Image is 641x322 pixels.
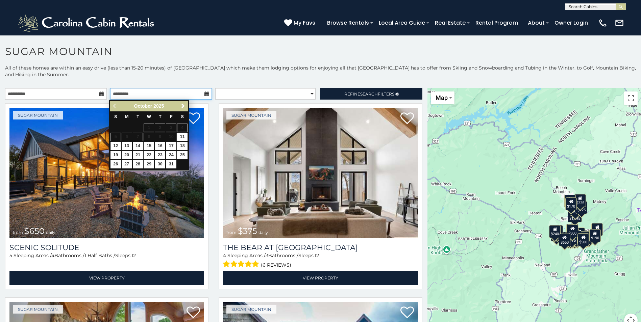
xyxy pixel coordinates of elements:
a: 14 [133,142,143,150]
div: $190 [566,224,578,237]
h3: The Bear At Sugar Mountain [223,243,418,252]
span: My Favs [294,19,315,27]
a: Sugar Mountain [226,111,276,119]
div: $300 [567,224,578,237]
a: 27 [122,160,132,168]
span: Next [180,103,186,109]
a: About [524,17,548,29]
span: Monday [125,114,129,119]
a: RefineSearchFilters [320,88,422,100]
span: 3 [266,252,268,259]
span: Sunday [114,114,117,119]
a: Scenic Solitude [9,243,204,252]
a: 28 [133,160,143,168]
a: 30 [155,160,165,168]
span: Tuesday [137,114,139,119]
span: October [134,103,152,109]
button: Toggle fullscreen view [624,91,638,105]
img: mail-regular-white.png [615,18,624,28]
a: Next [179,102,187,110]
div: $200 [573,227,585,240]
a: 19 [110,151,121,159]
span: Friday [170,114,173,119]
span: from [13,230,23,235]
a: 22 [144,151,154,159]
span: Thursday [159,114,162,119]
div: $195 [581,231,592,244]
div: $500 [577,233,589,246]
span: Saturday [181,114,183,119]
a: The Bear At Sugar Mountain from $375 daily [223,108,418,238]
img: Scenic Solitude [9,108,204,238]
div: $155 [591,223,603,236]
span: (6 reviews) [261,261,291,269]
div: $240 [564,195,576,208]
a: Rental Program [472,17,521,29]
a: 31 [166,160,176,168]
a: 24 [166,151,176,159]
img: The Bear At Sugar Mountain [223,108,418,238]
button: Change map style [431,91,454,104]
span: 5 [9,252,12,259]
a: View Property [9,271,204,285]
div: Sleeping Areas / Bathrooms / Sleeps: [9,252,204,269]
a: Sugar Mountain [13,111,63,119]
a: Local Area Guide [375,17,428,29]
span: from [226,230,237,235]
span: Map [436,94,448,101]
a: Sugar Mountain [13,305,63,314]
div: $190 [589,229,601,242]
a: 25 [177,151,188,159]
img: phone-regular-white.png [598,18,608,28]
span: 12 [131,252,136,259]
div: $225 [574,194,586,207]
a: 21 [133,151,143,159]
div: $125 [576,201,587,214]
a: 23 [155,151,165,159]
span: Wednesday [147,114,151,119]
a: Add to favorites [187,112,200,126]
a: The Bear At [GEOGRAPHIC_DATA] [223,243,418,252]
span: Search [360,91,378,97]
a: Owner Login [551,17,591,29]
a: Sugar Mountain [226,305,276,314]
div: $265 [567,224,578,237]
a: 17 [166,142,176,150]
span: 2025 [153,103,164,109]
span: 1 Half Baths / [84,252,115,259]
span: 12 [315,252,319,259]
a: Scenic Solitude from $650 daily [9,108,204,238]
div: $1,095 [568,210,582,222]
span: Refine Filters [344,91,394,97]
a: Add to favorites [400,306,414,320]
a: 26 [110,160,121,168]
a: 11 [177,133,188,141]
a: 15 [144,142,154,150]
div: $650 [559,234,570,246]
span: daily [46,230,55,235]
span: 4 [51,252,54,259]
a: Real Estate [432,17,469,29]
span: daily [258,230,268,235]
a: 12 [110,142,121,150]
div: $175 [566,232,577,244]
span: $650 [24,226,45,236]
a: My Favs [284,19,317,27]
a: 20 [122,151,132,159]
img: White-1-2.png [17,13,157,33]
a: View Property [223,271,418,285]
span: $375 [238,226,257,236]
a: 13 [122,142,132,150]
a: 18 [177,142,188,150]
div: Sleeping Areas / Bathrooms / Sleeps: [223,252,418,269]
a: Browse Rentals [324,17,372,29]
a: Add to favorites [400,112,414,126]
a: 29 [144,160,154,168]
div: $170 [565,197,577,210]
a: Add to favorites [187,306,200,320]
span: 4 [223,252,226,259]
a: 16 [155,142,165,150]
div: $240 [549,225,561,238]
